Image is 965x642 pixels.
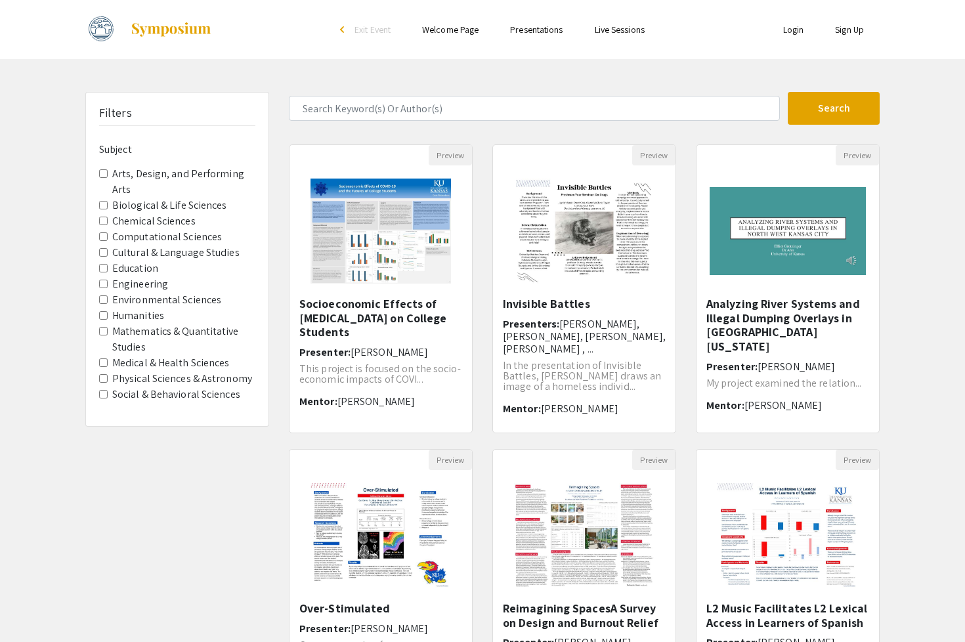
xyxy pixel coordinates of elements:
h5: Over-Stimulated [299,601,462,616]
img: <p>Reimagining Spaces</p><p>A Survey on Design and Burnout Relief</p> [501,470,667,601]
button: Preview [429,145,472,165]
img: <p>Socioeconomic Effects of COVID-19 on College Students</p> [297,165,463,297]
h5: Reimagining SpacesA Survey on Design and Burnout Relief [503,601,666,630]
input: Search Keyword(s) Or Author(s) [289,96,780,121]
div: Open Presentation <p>Invisible Battles</p> [492,144,676,433]
p: My project examined the relation... [706,378,869,389]
h6: Subject [99,143,255,156]
span: Mentor: [706,398,744,412]
a: Welcome Page [422,24,479,35]
img: <p>Invisible Battles</p> [503,165,665,297]
a: Login [783,24,804,35]
a: Live Sessions [595,24,645,35]
button: Search [788,92,880,125]
button: Preview [632,450,675,470]
span: In the presentation of Invisible Battles, [PERSON_NAME] draws an image of a homeless individ... [503,358,661,393]
div: Open Presentation <p>Socioeconomic Effects of COVID-19 on College Students</p> [289,144,473,433]
label: Education [112,261,158,276]
span: [PERSON_NAME] [337,395,415,408]
h5: Socioeconomic Effects of [MEDICAL_DATA] on College Students [299,297,462,339]
span: Mentor: [299,395,337,408]
img: <p>L2 Music Facilitates L2 Lexical Access in Learners of Spanish</p> [704,470,870,601]
label: Social & Behavioral Sciences [112,387,240,402]
button: Preview [632,145,675,165]
button: Preview [836,450,879,470]
label: Arts, Design, and Performing Arts [112,166,255,198]
img: <p><span style="color: rgb(38, 38, 38);">Analyzing River Systems and Illegal Dumping Overlays in ... [697,174,879,288]
h6: Presenter: [706,360,869,373]
h5: Analyzing River Systems and Illegal Dumping Overlays in [GEOGRAPHIC_DATA][US_STATE] [706,297,869,353]
label: Physical Sciences & Astronomy [112,371,252,387]
a: Presentations [510,24,563,35]
label: Biological & Life Sciences [112,198,227,213]
span: [PERSON_NAME] [744,398,822,412]
div: arrow_back_ios [340,26,348,33]
label: Chemical Sciences [112,213,196,229]
label: Environmental Sciences [112,292,221,308]
img: Symposium by ForagerOne [130,22,212,37]
h6: Presenter: [299,346,462,358]
div: Open Presentation <p><span style="color: rgb(38, 38, 38);">Analyzing River Systems and Illegal Du... [696,144,880,433]
span: [PERSON_NAME] [351,622,428,635]
button: Preview [836,145,879,165]
label: Medical & Health Sciences [112,355,230,371]
button: Preview [429,450,472,470]
span: [PERSON_NAME] [541,402,618,416]
label: Mathematics & Quantitative Studies [112,324,255,355]
h6: Presenters: [503,318,666,356]
span: Mentor: [503,402,541,416]
label: Engineering [112,276,168,292]
img: Fall 2024 Undergraduate Research Showcase [85,13,117,46]
label: Computational Sciences [112,229,222,245]
span: Exit Event [354,24,391,35]
span: [PERSON_NAME], [PERSON_NAME], [PERSON_NAME], [PERSON_NAME] , ... [503,317,666,356]
a: Fall 2024 Undergraduate Research Showcase [85,13,212,46]
span: [PERSON_NAME] [758,360,835,374]
span: [PERSON_NAME] [351,345,428,359]
h6: Presenter: [299,622,462,635]
h5: Filters [99,106,132,120]
h5: L2 Music Facilitates L2 Lexical Access in Learners of Spanish [706,601,869,630]
a: Sign Up [835,24,864,35]
label: Cultural & Language Studies [112,245,240,261]
iframe: Chat [10,583,56,632]
label: Humanities [112,308,164,324]
img: <p>Over-Stimulated</p> [297,470,463,601]
span: This project is focused on the socio-economic impacts of COVI... [299,362,461,386]
h5: Invisible Battles [503,297,666,311]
